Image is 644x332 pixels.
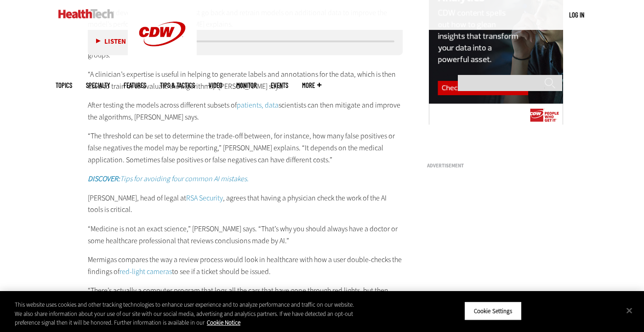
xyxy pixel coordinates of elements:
[464,301,522,321] button: Cookie Settings
[271,82,288,89] a: Events
[569,11,584,19] a: Log in
[88,174,249,183] a: DISCOVER:Tips for avoiding four common AI mistakes.
[237,100,279,110] a: patients, data
[207,319,240,326] a: More information about your privacy
[88,254,403,277] p: Mermigas compares the way a review process would look in healthcare with how a user double-checks...
[236,82,257,89] a: MonITor
[86,82,110,89] span: Specialty
[160,82,195,89] a: Tips & Tactics
[88,223,403,246] p: “Medicine is not an exact science,” [PERSON_NAME] says. “That’s why you should always have a doct...
[56,82,72,89] span: Topics
[569,10,584,20] div: User menu
[15,300,354,327] div: This website uses cookies and other tracking technologies to enhance user experience and to analy...
[88,192,403,216] p: [PERSON_NAME], head of legal at , agrees that having a physician check the work of the AI tools i...
[88,285,403,308] p: “There’s actually a computer program that logs all the cars that have gone through red lights, bu...
[427,163,565,168] h3: Advertisement
[58,9,114,18] img: Home
[88,130,403,166] p: “The threshold can be set to determine the trade-off between, for instance, how many false positi...
[88,174,120,183] strong: DISCOVER:
[209,82,222,89] a: Video
[88,99,403,123] p: After testing the models across different subsets of scientists can then mitigate and improve the...
[124,82,146,89] a: Features
[120,267,172,276] a: red-light cameras
[619,300,639,321] button: Close
[302,82,321,89] span: More
[128,61,197,70] a: CDW
[186,193,223,203] a: RSA Security
[88,174,249,183] em: Tips for avoiding four common AI mistakes.
[427,172,565,287] iframe: advertisement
